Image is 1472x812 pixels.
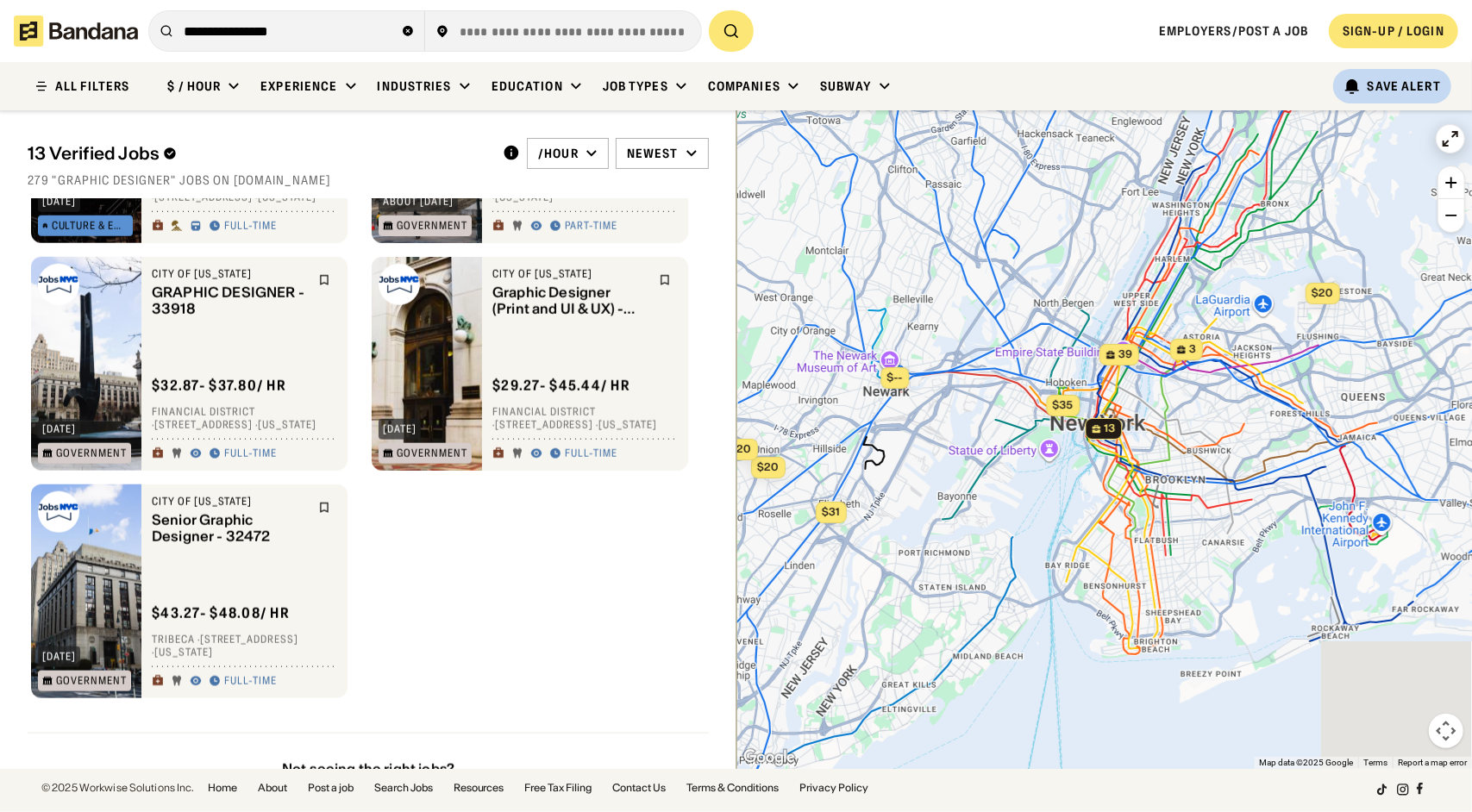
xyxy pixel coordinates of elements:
img: City of New York logo [38,491,79,533]
a: About [258,783,287,793]
button: Map camera controls [1429,714,1463,748]
a: Post a job [308,783,354,793]
a: Terms & Conditions [687,783,780,793]
a: Employers/Post a job [1159,23,1308,39]
div: City of [US_STATE] [152,267,308,281]
div: Full-time [224,447,277,461]
div: TriBeCa · [STREET_ADDRESS] · [US_STATE] [152,633,337,659]
a: Search Jobs [374,783,433,793]
div: [DATE] [42,424,76,434]
div: Education [492,78,563,94]
div: 279 "graphic designer" jobs on [DOMAIN_NAME] [28,172,709,188]
div: Government [397,221,467,231]
div: about [DATE] [383,197,454,207]
div: Full-time [224,675,277,689]
div: Newest [627,146,679,161]
a: Free Tax Filing [525,783,592,793]
div: $ / hour [167,78,221,94]
span: $35 [1053,398,1074,411]
div: SIGN-UP / LOGIN [1343,23,1444,39]
span: Map data ©2025 Google [1259,758,1353,767]
div: Companies [708,78,780,94]
a: Resources [454,783,504,793]
div: [DATE] [42,197,76,207]
div: Financial District · [STREET_ADDRESS] · [US_STATE] [152,405,337,432]
a: Terms (opens in new tab) [1363,758,1387,767]
div: $ 43.27 - $48.08 / hr [152,604,290,622]
div: Government [56,448,127,459]
div: [DATE] [42,652,76,662]
div: Industries [378,78,452,94]
div: Not seeing the right jobs? [216,761,520,778]
span: 39 [1118,347,1132,362]
span: $-- [887,371,903,384]
div: /hour [538,146,579,161]
span: $20 [730,442,751,455]
div: $ 29.27 - $45.44 / hr [492,377,630,395]
span: $20 [1312,286,1333,299]
div: GRAPHIC DESIGNER - 33918 [152,284,308,317]
span: $20 [757,460,779,473]
div: [DATE] [383,424,417,434]
div: $ 32.87 - $37.80 / hr [152,377,286,395]
div: City of [US_STATE] [152,495,308,509]
a: Home [208,783,237,793]
img: Google [741,746,798,769]
div: Culture & Entertainment [52,221,129,231]
div: Experience [260,78,337,94]
div: Full-time [224,220,277,234]
div: City of [US_STATE] [492,267,648,281]
div: Graphic Designer (Print and UI & UX) - 32958 [492,284,648,317]
div: Job Types [603,78,668,94]
div: Full-time [565,447,617,461]
div: grid [28,198,709,769]
div: Government [397,448,467,459]
span: 13 [1105,422,1116,436]
div: Subway [820,78,872,94]
div: Government [56,676,127,686]
img: City of New York logo [38,264,79,305]
div: Senior Graphic Designer - 32472 [152,512,308,545]
a: Report a map error [1398,758,1467,767]
div: ALL FILTERS [55,80,129,92]
div: Save Alert [1368,78,1441,94]
div: Financial District · [STREET_ADDRESS] · [US_STATE] [492,405,678,432]
div: 13 Verified Jobs [28,143,489,164]
img: Bandana logotype [14,16,138,47]
span: 3 [1189,342,1196,357]
div: © 2025 Workwise Solutions Inc. [41,783,194,793]
a: Open this area in Google Maps (opens a new window) [741,746,798,769]
a: Contact Us [613,783,667,793]
div: Part-time [565,220,617,234]
a: Privacy Policy [800,783,869,793]
img: City of New York logo [379,264,420,305]
span: $31 [822,505,840,518]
